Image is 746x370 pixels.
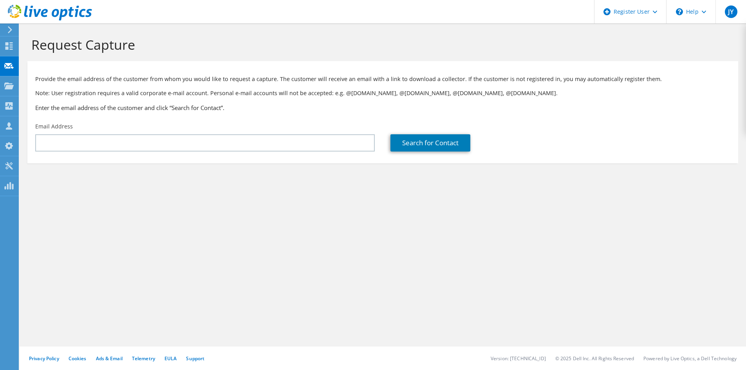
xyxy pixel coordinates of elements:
[132,355,155,362] a: Telemetry
[35,103,730,112] h3: Enter the email address of the customer and click “Search for Contact”.
[31,36,730,53] h1: Request Capture
[390,134,470,152] a: Search for Contact
[29,355,59,362] a: Privacy Policy
[725,5,737,18] span: JY
[643,355,737,362] li: Powered by Live Optics, a Dell Technology
[491,355,546,362] li: Version: [TECHNICAL_ID]
[96,355,123,362] a: Ads & Email
[164,355,177,362] a: EULA
[186,355,204,362] a: Support
[69,355,87,362] a: Cookies
[35,123,73,130] label: Email Address
[676,8,683,15] svg: \n
[555,355,634,362] li: © 2025 Dell Inc. All Rights Reserved
[35,75,730,83] p: Provide the email address of the customer from whom you would like to request a capture. The cust...
[35,89,730,97] p: Note: User registration requires a valid corporate e-mail account. Personal e-mail accounts will ...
